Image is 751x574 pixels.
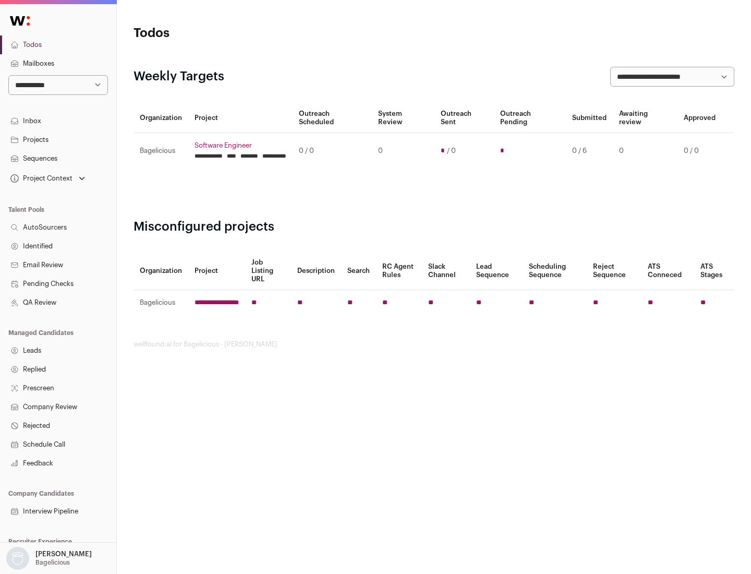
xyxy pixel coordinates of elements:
[677,133,722,169] td: 0 / 0
[641,252,694,290] th: ATS Conneced
[587,252,642,290] th: Reject Sequence
[494,103,565,133] th: Outreach Pending
[523,252,587,290] th: Scheduling Sequence
[341,252,376,290] th: Search
[188,252,245,290] th: Project
[134,290,188,316] td: Bagelicious
[134,68,224,85] h2: Weekly Targets
[291,252,341,290] th: Description
[8,174,72,183] div: Project Context
[447,147,456,155] span: / 0
[134,103,188,133] th: Organization
[195,141,286,150] a: Software Engineer
[566,133,613,169] td: 0 / 6
[188,103,293,133] th: Project
[372,133,434,169] td: 0
[694,252,734,290] th: ATS Stages
[566,103,613,133] th: Submitted
[6,547,29,570] img: nopic.png
[422,252,470,290] th: Slack Channel
[4,547,94,570] button: Open dropdown
[4,10,35,31] img: Wellfound
[677,103,722,133] th: Approved
[134,219,734,235] h2: Misconfigured projects
[613,103,677,133] th: Awaiting review
[434,103,494,133] th: Outreach Sent
[293,103,372,133] th: Outreach Scheduled
[470,252,523,290] th: Lead Sequence
[8,171,87,186] button: Open dropdown
[293,133,372,169] td: 0 / 0
[134,25,334,42] h1: Todos
[35,558,70,567] p: Bagelicious
[134,340,734,349] footer: wellfound:ai for Bagelicious - [PERSON_NAME]
[245,252,291,290] th: Job Listing URL
[613,133,677,169] td: 0
[134,252,188,290] th: Organization
[372,103,434,133] th: System Review
[134,133,188,169] td: Bagelicious
[35,550,92,558] p: [PERSON_NAME]
[376,252,421,290] th: RC Agent Rules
